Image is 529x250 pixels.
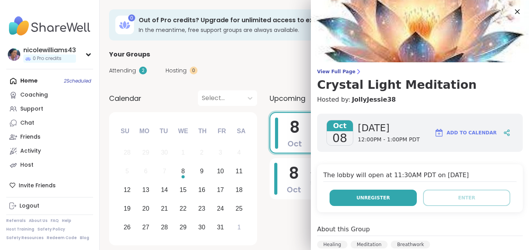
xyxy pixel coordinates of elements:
div: 30 [161,147,168,158]
div: 5 [125,166,129,176]
div: nicolewilliams43 [23,46,76,55]
h4: Hosted by: [317,95,523,104]
div: 14 [161,185,168,195]
div: 3 [219,147,222,158]
div: Coaching [20,91,48,99]
button: Add to Calendar [431,123,500,142]
div: 6 [144,166,148,176]
a: Redeem Code [47,235,77,241]
a: FAQ [51,218,59,224]
div: Fr [213,123,230,140]
div: Choose Friday, October 10th, 2025 [212,163,229,180]
span: [DATE] [358,122,420,134]
div: Choose Saturday, October 25th, 2025 [231,200,247,217]
span: Upcoming [270,93,305,104]
div: Choose Thursday, October 30th, 2025 [194,219,210,236]
div: 2 [200,147,203,158]
div: Mo [136,123,153,140]
div: Support [20,105,43,113]
div: Choose Friday, October 24th, 2025 [212,200,229,217]
div: Not available Thursday, October 2nd, 2025 [194,144,210,161]
a: Blog [80,235,89,241]
div: 16 [198,185,205,195]
img: nicolewilliams43 [8,48,20,61]
span: Oct [287,184,301,195]
div: Choose Sunday, October 12th, 2025 [119,182,136,199]
h3: Crystal Light Meditation [317,78,523,92]
div: Not available Tuesday, October 7th, 2025 [156,163,173,180]
div: 28 [123,147,130,158]
div: 27 [142,222,149,232]
div: Not available Saturday, October 4th, 2025 [231,144,247,161]
a: Logout [6,199,93,213]
div: Choose Wednesday, October 22nd, 2025 [175,200,192,217]
button: Enter [423,190,510,206]
div: 20 [142,203,149,214]
span: Hosting [166,67,187,75]
div: Not available Sunday, September 28th, 2025 [119,144,136,161]
div: Chat [20,119,34,127]
div: Choose Thursday, October 23rd, 2025 [194,200,210,217]
a: Safety Resources [6,235,44,241]
div: 22 [180,203,187,214]
div: Choose Tuesday, October 21st, 2025 [156,200,173,217]
div: Not available Sunday, October 5th, 2025 [119,163,136,180]
span: 8 [289,162,299,184]
span: You Are Not Alone With This [310,170,506,180]
span: 12:00PM - 1:00PM PDT [358,136,420,144]
span: View Full Page [317,69,523,75]
div: 21 [161,203,168,214]
div: 8 [182,166,185,176]
div: Choose Tuesday, October 14th, 2025 [156,182,173,199]
div: Friends [20,133,41,141]
h3: In the meantime, free support groups are always available. [139,26,456,34]
span: Add to Calendar [447,129,497,136]
div: 7 [163,166,166,176]
h4: About this Group [317,225,370,234]
button: Unregister [330,190,417,206]
span: Your Groups [109,50,150,59]
div: 26 [123,222,130,232]
span: 5:00PM - 6:30PM PDT [310,180,506,188]
div: Not available Monday, October 6th, 2025 [138,163,154,180]
div: Th [194,123,211,140]
div: Su [116,123,134,140]
img: ShareWell Logomark [434,128,444,137]
span: 8 [290,116,300,138]
a: About Us [29,218,48,224]
div: 1 [182,147,185,158]
h3: Out of Pro credits? Upgrade for unlimited access to expert-led coaching groups. [139,16,456,25]
a: Support [6,102,93,116]
span: Unregister [356,194,390,201]
div: 12 [123,185,130,195]
div: 18 [236,185,243,195]
div: Choose Saturday, October 11th, 2025 [231,163,247,180]
a: Chat [6,116,93,130]
div: 2 [139,67,147,74]
div: 17 [217,185,224,195]
div: Choose Monday, October 27th, 2025 [138,219,154,236]
div: 9 [200,166,203,176]
div: Activity [20,147,41,155]
div: 10 [217,166,224,176]
div: We [175,123,192,140]
div: 24 [217,203,224,214]
div: Choose Wednesday, October 8th, 2025 [175,163,192,180]
span: Attending [109,67,136,75]
div: 23 [198,203,205,214]
span: 0 Pro credits [33,55,62,62]
div: 29 [142,147,149,158]
div: Host [20,161,34,169]
div: Choose Monday, October 13th, 2025 [138,182,154,199]
span: Oct [327,120,353,131]
div: month 2025-10 [118,143,248,236]
div: Choose Thursday, October 9th, 2025 [194,163,210,180]
div: Not available Monday, September 29th, 2025 [138,144,154,161]
h4: The lobby will open at 11:30AM PDT on [DATE] [323,171,517,182]
div: 19 [123,203,130,214]
div: Choose Monday, October 20th, 2025 [138,200,154,217]
div: 28 [161,222,168,232]
div: Logout [19,202,39,210]
a: Host [6,158,93,172]
div: 29 [180,222,187,232]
